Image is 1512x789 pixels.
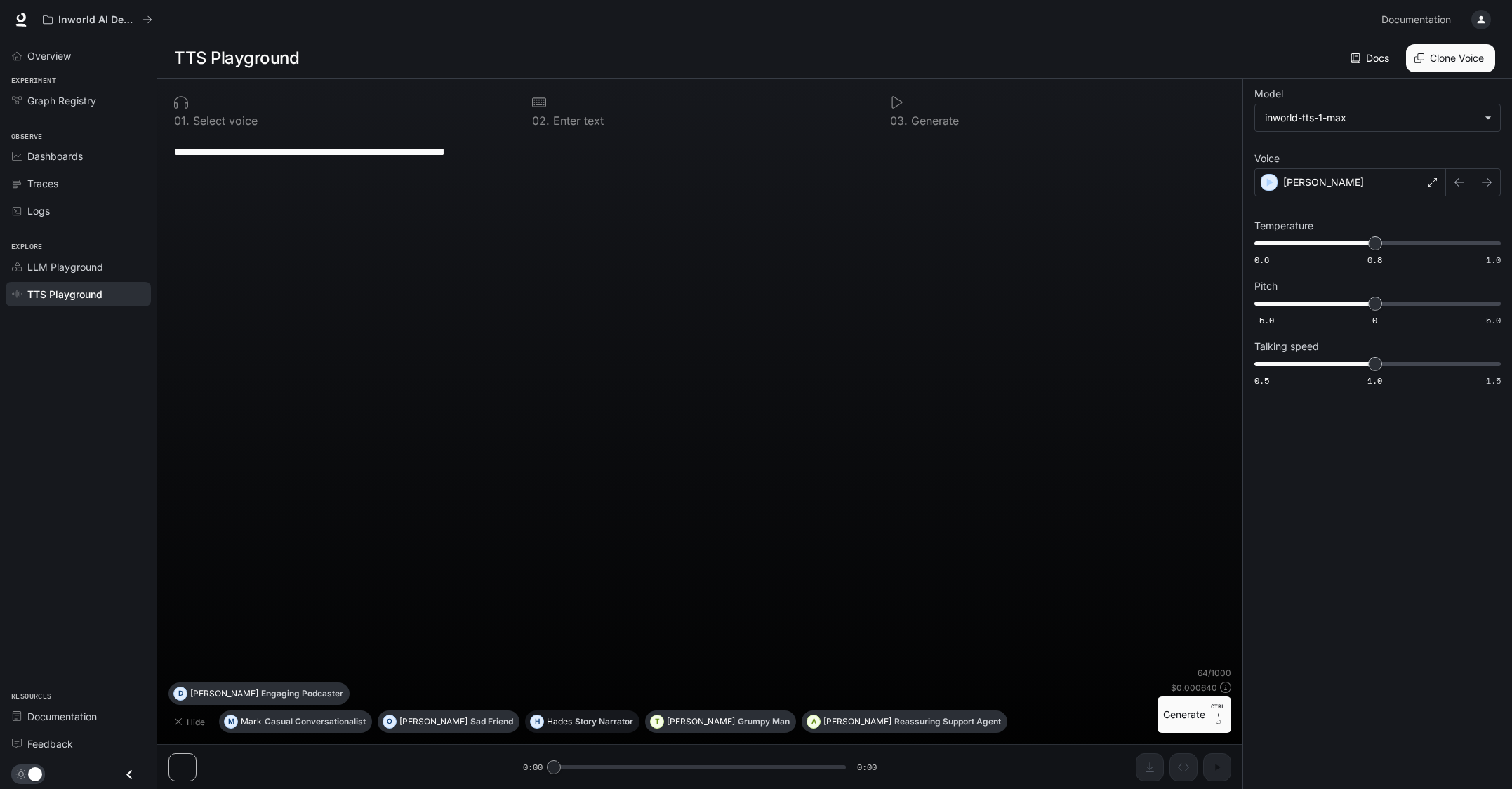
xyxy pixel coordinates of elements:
[265,717,366,726] p: Casual Conversationalist
[738,717,790,726] p: Grumpy Man
[667,717,735,726] p: [PERSON_NAME]
[802,710,1007,733] button: A[PERSON_NAME]Reassuring Support Agent
[174,115,190,126] p: 0 1 .
[547,717,572,726] p: Hades
[6,88,151,113] a: Graph Registry
[1171,682,1217,694] p: $ 0.000640
[168,710,213,733] button: Hide
[470,717,513,726] p: Sad Friend
[190,115,258,126] p: Select voice
[27,48,71,63] span: Overview
[383,710,396,733] div: O
[378,710,519,733] button: O[PERSON_NAME]Sad Friend
[1376,6,1461,34] a: Documentation
[908,115,959,126] p: Generate
[241,717,262,726] p: Mark
[174,44,299,72] h1: TTS Playground
[894,717,1001,726] p: Reassuring Support Agent
[1283,175,1364,189] p: [PERSON_NAME]
[37,6,159,34] button: All workspaces
[550,115,604,126] p: Enter text
[1198,667,1231,679] p: 64 / 1000
[6,704,151,729] a: Documentation
[1254,314,1274,326] span: -5.0
[531,710,543,733] div: H
[645,710,796,733] button: T[PERSON_NAME]Grumpy Man
[27,709,97,724] span: Documentation
[1486,375,1501,386] span: 1.5
[1254,221,1313,231] p: Temperature
[1372,314,1377,326] span: 0
[1211,702,1226,727] p: ⏎
[1406,44,1495,72] button: Clone Voice
[6,255,151,279] a: LLM Playground
[1486,314,1501,326] span: 5.0
[27,176,58,191] span: Traces
[27,287,102,302] span: TTS Playground
[1367,254,1382,266] span: 0.8
[190,689,258,698] p: [PERSON_NAME]
[27,736,73,751] span: Feedback
[6,171,151,196] a: Traces
[532,115,550,126] p: 0 2 .
[27,149,83,163] span: Dashboards
[1254,375,1269,386] span: 0.5
[1254,154,1280,163] p: Voice
[168,682,350,705] button: D[PERSON_NAME]Engaging Podcaster
[1486,254,1501,266] span: 1.0
[1158,696,1231,733] button: GenerateCTRL +⏎
[1255,104,1500,131] div: inworld-tts-1-max
[1211,702,1226,719] p: CTRL +
[58,14,137,26] p: Inworld AI Demos
[890,115,908,126] p: 0 3 .
[1381,11,1451,29] span: Documentation
[114,760,145,789] button: Close drawer
[27,259,103,274] span: LLM Playground
[261,689,343,698] p: Engaging Podcaster
[27,203,50,218] span: Logs
[174,682,187,705] div: D
[1254,89,1283,99] p: Model
[807,710,820,733] div: A
[225,710,237,733] div: M
[1265,111,1478,125] div: inworld-tts-1-max
[1367,375,1382,386] span: 1.0
[525,710,639,733] button: HHadesStory Narrator
[651,710,663,733] div: T
[1254,342,1319,351] p: Talking speed
[575,717,633,726] p: Story Narrator
[1254,281,1278,291] p: Pitch
[28,766,42,781] span: Dark mode toggle
[219,710,372,733] button: MMarkCasual Conversationalist
[1254,254,1269,266] span: 0.6
[6,198,151,223] a: Logs
[1348,44,1395,72] a: Docs
[6,43,151,68] a: Overview
[823,717,891,726] p: [PERSON_NAME]
[6,731,151,756] a: Feedback
[6,282,151,306] a: TTS Playground
[27,93,96,108] span: Graph Registry
[399,717,467,726] p: [PERSON_NAME]
[6,144,151,168] a: Dashboards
